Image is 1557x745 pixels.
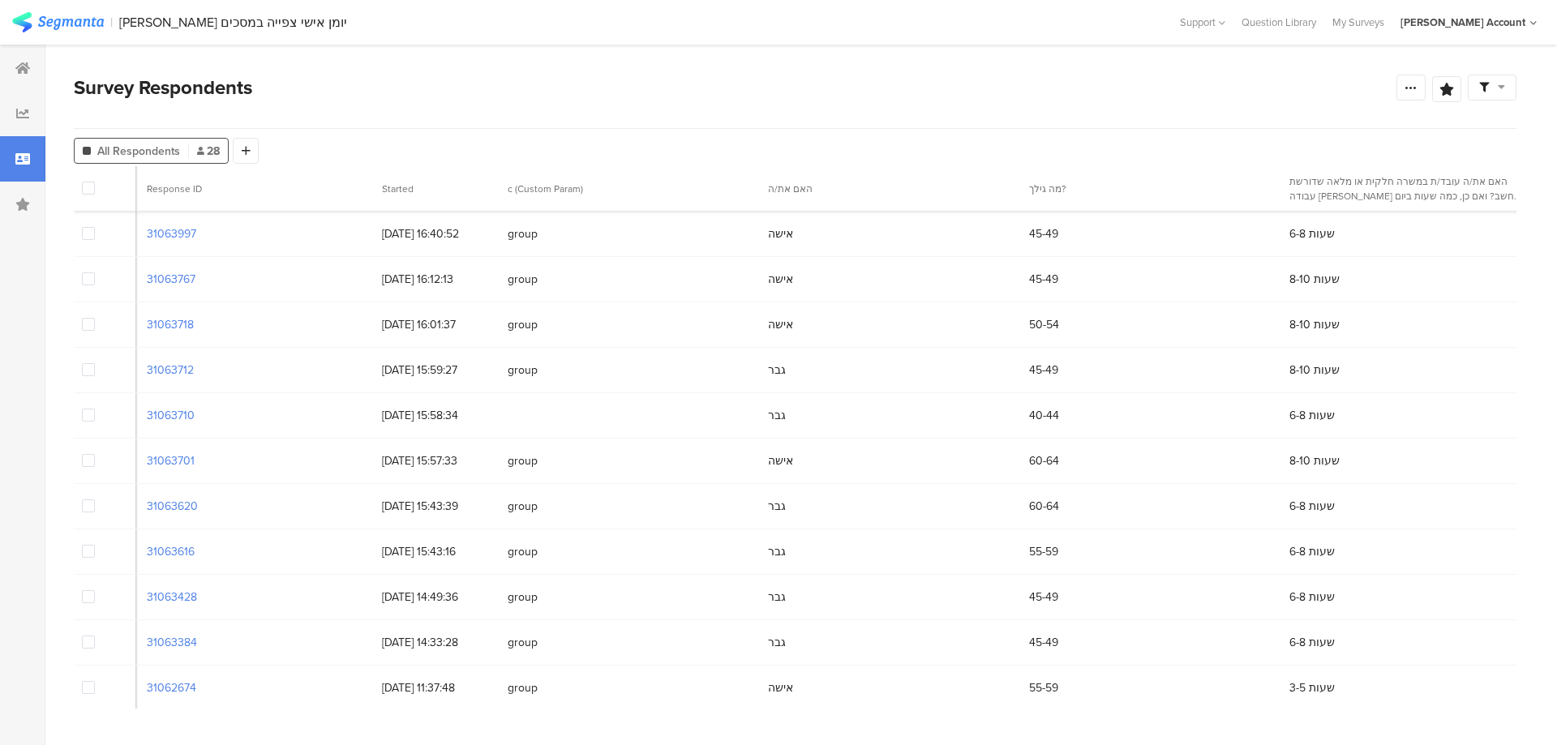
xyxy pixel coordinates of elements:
[1029,316,1059,333] span: 50-54
[1029,407,1059,424] span: 40-44
[1029,182,1262,196] section: מה גילך?
[147,589,197,606] section: 31063428
[382,316,491,333] span: [DATE] 16:01:37
[1289,589,1335,606] span: 6-8 שעות
[1233,15,1324,30] a: Question Library
[1029,225,1058,242] span: 45-49
[1289,407,1335,424] span: 6-8 שעות
[508,225,752,242] span: group
[1289,316,1340,333] span: 8-10 שעות
[508,182,583,196] span: c (Custom Param)
[1289,362,1340,379] span: 8-10 שעות
[197,143,220,160] span: 28
[147,543,195,560] section: 31063616
[508,362,752,379] span: group
[1029,679,1058,696] span: 55-59
[1029,362,1058,379] span: 45-49
[382,225,491,242] span: [DATE] 16:40:52
[508,679,752,696] span: group
[1400,15,1525,30] div: [PERSON_NAME] Account
[768,225,793,242] span: אישה
[382,634,491,651] span: [DATE] 14:33:28
[382,589,491,606] span: [DATE] 14:49:36
[382,407,491,424] span: [DATE] 15:58:34
[147,679,196,696] section: 31062674
[508,543,752,560] span: group
[768,407,786,424] span: גבר
[147,362,194,379] section: 31063712
[768,271,793,288] span: אישה
[119,15,347,30] div: [PERSON_NAME] יומן אישי צפייה במסכים
[768,634,786,651] span: גבר
[74,73,252,102] span: Survey Respondents
[1289,679,1335,696] span: 3-5 שעות
[147,498,198,515] section: 31063620
[147,407,195,424] section: 31063710
[1289,452,1340,469] span: 8-10 שעות
[12,12,104,32] img: segmanta logo
[110,13,113,32] div: |
[768,498,786,515] span: גבר
[147,225,196,242] section: 31063997
[508,316,752,333] span: group
[1029,271,1058,288] span: 45-49
[1289,634,1335,651] span: 6-8 שעות
[382,362,491,379] span: [DATE] 15:59:27
[97,143,180,160] span: All Respondents
[382,271,491,288] span: [DATE] 16:12:13
[1289,498,1335,515] span: 6-8 שעות
[508,589,752,606] span: group
[508,634,752,651] span: group
[1289,543,1335,560] span: 6-8 שעות
[147,182,202,196] span: Response ID
[768,362,786,379] span: גבר
[508,498,752,515] span: group
[1289,174,1522,203] section: האם את/ה עובד/ת במשרה חלקית או מלאה שדורשת עבודה [PERSON_NAME] מחשב? ואם כן, כמה שעות ביום ממוצע ...
[768,589,786,606] span: גבר
[768,316,793,333] span: אישה
[382,182,414,196] span: Started
[1289,271,1340,288] span: 8-10 שעות
[147,316,194,333] section: 31063718
[768,452,793,469] span: אישה
[508,452,752,469] span: group
[508,271,752,288] span: group
[1289,225,1335,242] span: 6-8 שעות
[768,543,786,560] span: גבר
[1029,452,1059,469] span: 60-64
[1029,498,1059,515] span: 60-64
[1029,589,1058,606] span: 45-49
[382,452,491,469] span: [DATE] 15:57:33
[1029,634,1058,651] span: 45-49
[1180,10,1225,35] div: Support
[768,182,1001,196] section: האם את/ה
[147,634,197,651] section: 31063384
[382,679,491,696] span: [DATE] 11:37:48
[382,498,491,515] span: [DATE] 15:43:39
[1324,15,1392,30] a: My Surveys
[768,679,793,696] span: אישה
[147,452,195,469] section: 31063701
[147,271,195,288] section: 31063767
[382,543,491,560] span: [DATE] 15:43:16
[1029,543,1058,560] span: 55-59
